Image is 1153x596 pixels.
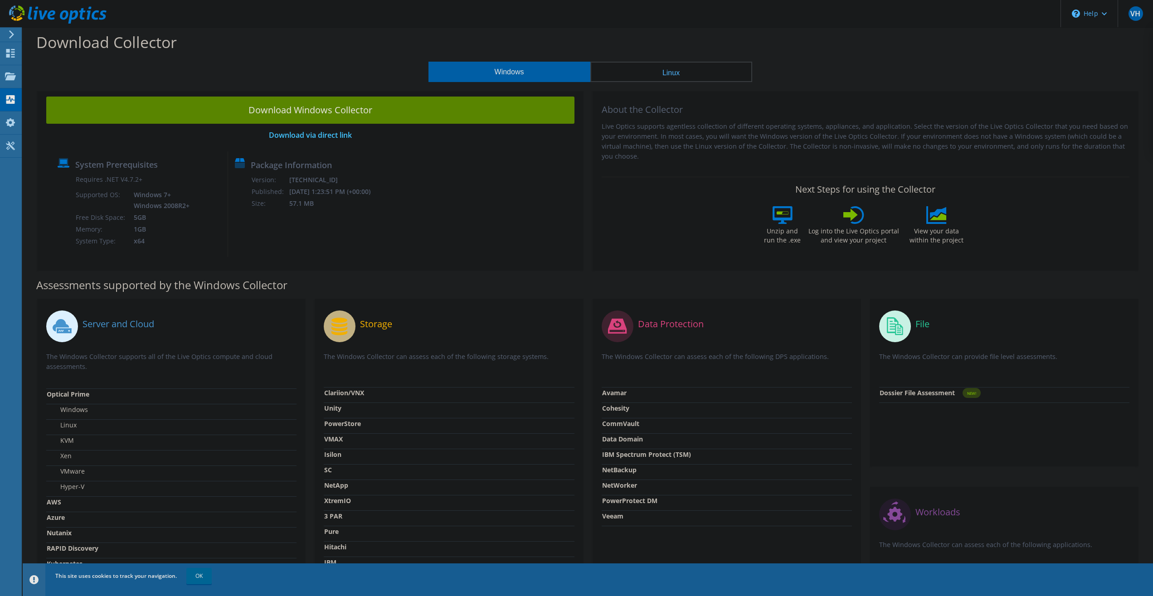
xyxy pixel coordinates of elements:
[602,419,639,428] strong: CommVault
[289,174,383,186] td: [TECHNICAL_ID]
[289,186,383,198] td: [DATE] 1:23:51 PM (+00:00)
[75,223,127,235] td: Memory:
[46,97,574,124] a: Download Windows Collector
[127,223,191,235] td: 1GB
[289,198,383,209] td: 57.1 MB
[324,543,346,551] strong: Hitachi
[602,450,691,459] strong: IBM Spectrum Protect (TSM)
[880,388,955,397] strong: Dossier File Assessment
[47,528,72,537] strong: Nutanix
[324,435,343,443] strong: VMAX
[47,513,65,522] strong: Azure
[47,451,72,460] label: Xen
[46,352,297,372] p: The Windows Collector supports all of the Live Optics compute and cloud assessments.
[75,189,127,212] td: Supported OS:
[324,481,348,489] strong: NetApp
[76,175,142,184] label: Requires .NET V4.7.2+
[915,320,929,329] label: File
[47,544,98,552] strong: RAPID Discovery
[324,419,361,428] strong: PowerStore
[638,320,704,329] label: Data Protection
[36,281,287,290] label: Assessments supported by the Windows Collector
[879,540,1129,558] p: The Windows Collector can assess each of the following applications.
[251,198,289,209] td: Size:
[602,512,623,520] strong: Veeam
[324,512,342,520] strong: 3 PAR
[590,62,752,82] button: Linux
[915,508,960,517] label: Workloads
[251,160,332,170] label: Package Information
[602,352,852,370] p: The Windows Collector can assess each of the following DPS applications.
[428,62,590,82] button: Windows
[602,481,637,489] strong: NetWorker
[879,352,1129,370] p: The Windows Collector can provide file level assessments.
[127,235,191,247] td: x64
[47,498,61,506] strong: AWS
[75,235,127,247] td: System Type:
[75,212,127,223] td: Free Disk Space:
[127,212,191,223] td: 5GB
[324,558,336,567] strong: IBM
[602,496,657,505] strong: PowerProtect DM
[127,189,191,212] td: Windows 7+ Windows 2008R2+
[602,121,1130,161] p: Live Optics supports agentless collection of different operating systems, appliances, and applica...
[324,496,351,505] strong: XtremIO
[324,352,574,370] p: The Windows Collector can assess each of the following storage systems.
[47,467,85,476] label: VMware
[186,568,212,584] a: OK
[75,160,158,169] label: System Prerequisites
[324,527,339,536] strong: Pure
[47,559,83,568] strong: Kubernetes
[904,224,969,245] label: View your data within the project
[602,104,1130,115] h2: About the Collector
[324,450,341,459] strong: Isilon
[602,388,627,397] strong: Avamar
[251,174,289,186] td: Version:
[36,32,177,53] label: Download Collector
[47,482,84,491] label: Hyper-V
[47,436,74,445] label: KVM
[967,391,976,396] tspan: NEW!
[795,184,935,195] label: Next Steps for using the Collector
[47,390,89,398] strong: Optical Prime
[602,465,637,474] strong: NetBackup
[602,435,643,443] strong: Data Domain
[324,404,341,412] strong: Unity
[360,320,392,329] label: Storage
[762,224,803,245] label: Unzip and run the .exe
[47,421,77,430] label: Linux
[602,404,629,412] strong: Cohesity
[808,224,900,245] label: Log into the Live Optics portal and view your project
[1072,10,1080,18] svg: \n
[55,572,177,580] span: This site uses cookies to track your navigation.
[47,405,88,414] label: Windows
[1129,6,1143,21] span: VH
[269,130,352,140] a: Download via direct link
[324,465,332,474] strong: SC
[324,388,364,397] strong: Clariion/VNX
[251,186,289,198] td: Published:
[83,320,154,329] label: Server and Cloud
